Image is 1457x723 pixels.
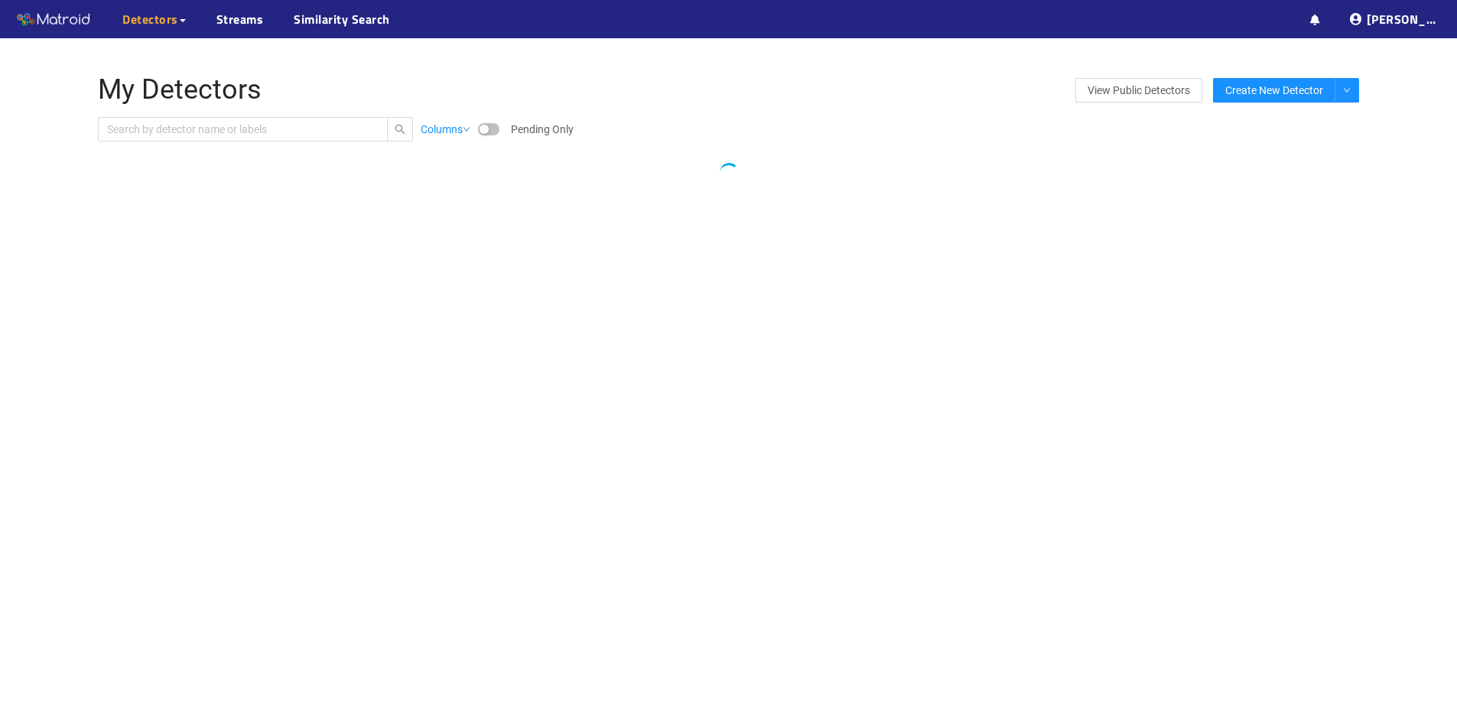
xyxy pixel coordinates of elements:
input: Search by detector name or labels [107,121,364,138]
span: down [463,125,470,133]
a: Columns [421,121,470,138]
button: down [1335,78,1359,103]
a: Similarity Search [294,10,390,28]
span: Detectors [122,10,178,28]
img: Matroid logo [15,8,92,31]
span: down [1343,86,1351,96]
a: Streams [216,10,264,28]
span: Pending Only [511,121,574,138]
a: View Public Detectors [1075,78,1202,103]
span: search [388,124,412,135]
button: Create New Detector [1213,78,1335,103]
h1: My Detectors [98,75,938,106]
span: View Public Detectors [1088,79,1190,102]
span: Create New Detector [1225,82,1323,99]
